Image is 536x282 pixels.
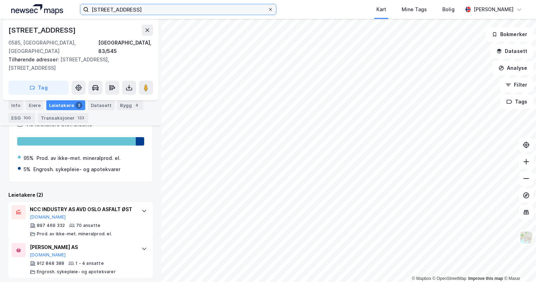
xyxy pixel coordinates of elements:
[24,165,31,174] div: 5%
[8,81,69,95] button: Tag
[8,100,23,110] div: Info
[8,25,77,36] div: [STREET_ADDRESS]
[33,165,120,174] div: Engrosh. sykepleie- og apotekvarer
[500,78,533,92] button: Filter
[468,276,503,281] a: Improve this map
[36,154,121,162] div: Prod. av ikke-met. mineralprod. el.
[76,114,86,121] div: 123
[442,5,455,14] div: Bolig
[37,231,112,237] div: Prod. av ikke-met. mineralprod. el.
[520,231,533,244] img: Z
[501,248,536,282] iframe: Chat Widget
[37,269,116,275] div: Engrosh. sykepleie- og apotekvarer
[89,4,268,15] input: Søk på adresse, matrikkel, gårdeiere, leietakere eller personer
[26,100,43,110] div: Eiere
[376,5,386,14] div: Kart
[486,27,533,41] button: Bokmerker
[11,4,63,15] img: logo.a4113a55bc3d86da70a041830d287a7e.svg
[412,276,431,281] a: Mapbox
[133,102,140,109] div: 4
[30,252,66,258] button: [DOMAIN_NAME]
[8,113,35,123] div: ESG
[30,243,134,251] div: [PERSON_NAME] AS
[493,61,533,75] button: Analyse
[30,205,134,214] div: NCC INDUSTRY AS AVD OSLO ASFALT ØST
[8,39,98,55] div: 0585, [GEOGRAPHIC_DATA], [GEOGRAPHIC_DATA]
[501,248,536,282] div: Kontrollprogram for chat
[37,223,65,228] div: 897 469 332
[76,223,100,228] div: 70 ansatte
[46,100,85,110] div: Leietakere
[38,113,88,123] div: Transaksjoner
[490,44,533,58] button: Datasett
[501,95,533,109] button: Tags
[88,100,114,110] div: Datasett
[30,214,66,220] button: [DOMAIN_NAME]
[24,154,34,162] div: 95%
[75,102,82,109] div: 2
[8,56,60,62] span: Tilhørende adresser:
[474,5,514,14] div: [PERSON_NAME]
[402,5,427,14] div: Mine Tags
[8,191,153,199] div: Leietakere (2)
[75,261,104,266] div: 1 - 4 ansatte
[8,55,147,72] div: [STREET_ADDRESS], [STREET_ADDRESS]
[98,39,153,55] div: [GEOGRAPHIC_DATA], 83/545
[37,261,64,266] div: 912 848 388
[117,100,143,110] div: Bygg
[22,114,32,121] div: 100
[433,276,467,281] a: OpenStreetMap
